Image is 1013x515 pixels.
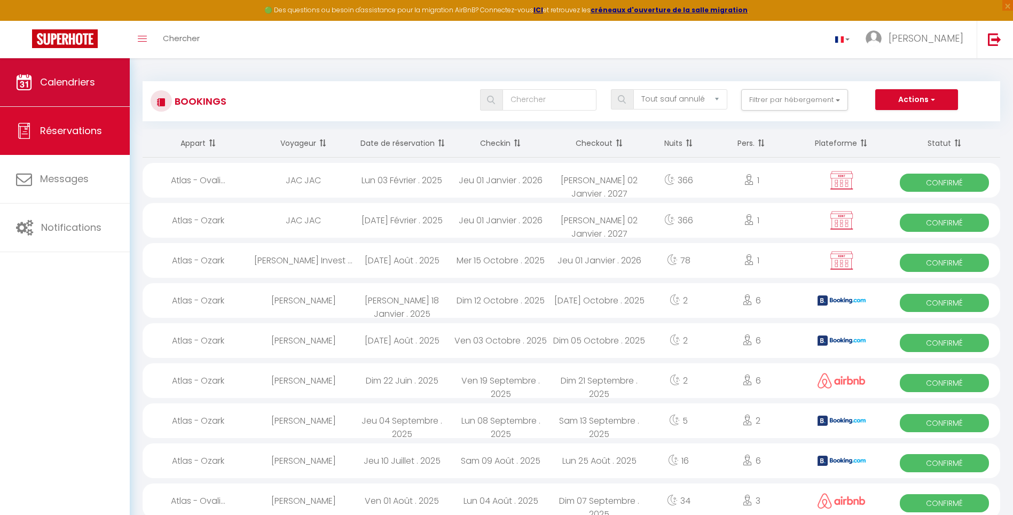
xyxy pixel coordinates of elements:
[889,129,1000,158] th: Sort by status
[875,89,957,111] button: Actions
[741,89,848,111] button: Filtrer par hébergement
[143,129,254,158] th: Sort by rentals
[795,129,889,158] th: Sort by channel
[40,172,89,185] span: Messages
[254,129,353,158] th: Sort by guest
[40,75,95,89] span: Calendriers
[352,129,451,158] th: Sort by booking date
[649,129,709,158] th: Sort by nights
[451,129,550,158] th: Sort by checkin
[502,89,597,111] input: Chercher
[591,5,748,14] a: créneaux d'ouverture de la salle migration
[9,4,41,36] button: Ouvrir le widget de chat LiveChat
[550,129,649,158] th: Sort by checkout
[163,33,200,44] span: Chercher
[866,30,882,46] img: ...
[32,29,98,48] img: Super Booking
[40,124,102,137] span: Réservations
[858,21,977,58] a: ... [PERSON_NAME]
[889,32,963,45] span: [PERSON_NAME]
[988,33,1001,46] img: logout
[172,89,226,113] h3: Bookings
[533,5,543,14] a: ICI
[709,129,795,158] th: Sort by people
[155,21,208,58] a: Chercher
[41,221,101,234] span: Notifications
